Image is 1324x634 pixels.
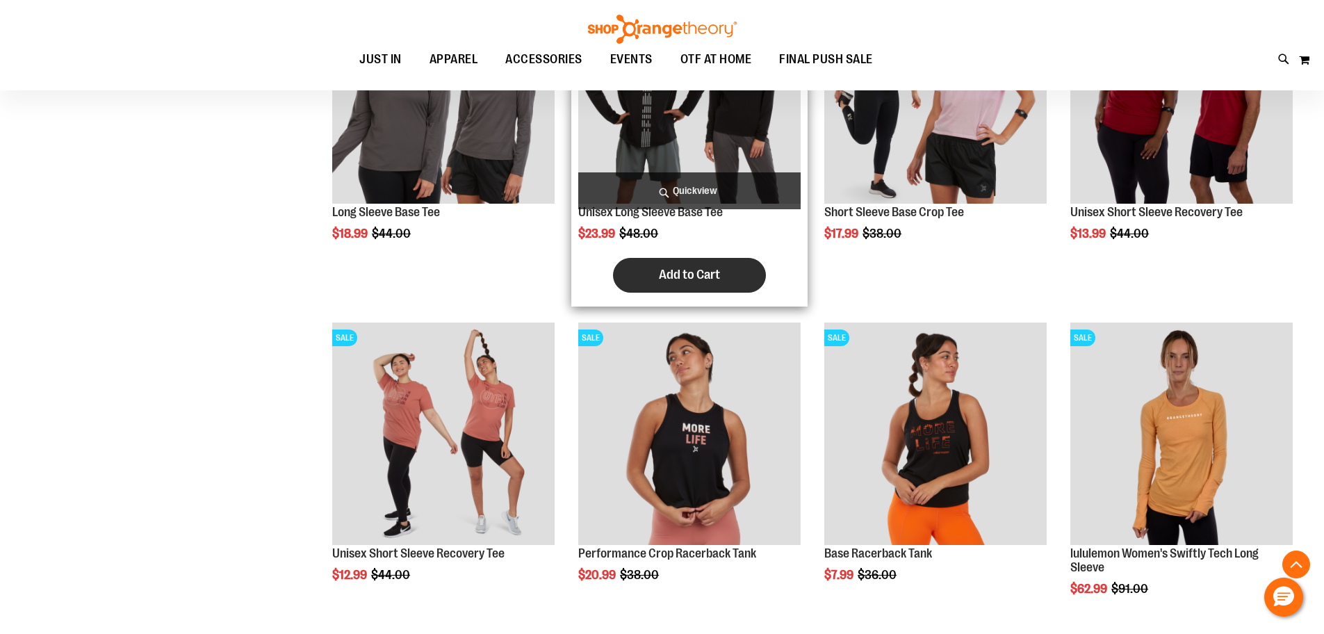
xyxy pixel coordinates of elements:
[1282,551,1310,578] button: Back To Top
[1070,582,1109,596] span: $62.99
[1063,316,1300,631] div: product
[578,546,756,560] a: Performance Crop Racerback Tank
[1070,323,1293,547] a: Product image for lululemon Swiftly Tech Long SleeveSALE
[430,44,478,75] span: APPAREL
[332,227,370,241] span: $18.99
[1070,205,1243,219] a: Unisex Short Sleeve Recovery Tee
[680,44,752,75] span: OTF AT HOME
[578,205,723,219] a: Unisex Long Sleeve Base Tee
[1264,578,1303,617] button: Hello, have a question? Let’s chat.
[332,568,369,582] span: $12.99
[332,323,555,547] a: Product image for Unisex Short Sleeve Recovery TeeSALE
[610,44,653,75] span: EVENTS
[325,316,562,617] div: product
[779,44,873,75] span: FINAL PUSH SALE
[359,44,402,75] span: JUST IN
[345,44,416,76] a: JUST IN
[824,330,849,346] span: SALE
[596,44,667,76] a: EVENTS
[1070,330,1095,346] span: SALE
[578,323,801,547] a: Product image for Performance Crop Racerback TankSALE
[824,227,860,241] span: $17.99
[1110,227,1151,241] span: $44.00
[824,568,856,582] span: $7.99
[332,330,357,346] span: SALE
[1070,323,1293,545] img: Product image for lululemon Swiftly Tech Long Sleeve
[578,330,603,346] span: SALE
[817,316,1054,617] div: product
[571,316,808,617] div: product
[578,568,618,582] span: $20.99
[586,15,739,44] img: Shop Orangetheory
[824,323,1047,547] a: Product image for Base Racerback TankSALE
[620,568,661,582] span: $38.00
[578,227,617,241] span: $23.99
[863,227,904,241] span: $38.00
[613,258,766,293] button: Add to Cart
[667,44,766,76] a: OTF AT HOME
[1070,546,1259,574] a: lululemon Women's Swiftly Tech Long Sleeve
[578,323,801,545] img: Product image for Performance Crop Racerback Tank
[765,44,887,76] a: FINAL PUSH SALE
[1111,582,1150,596] span: $91.00
[416,44,492,75] a: APPAREL
[332,546,505,560] a: Unisex Short Sleeve Recovery Tee
[491,44,596,76] a: ACCESSORIES
[371,568,412,582] span: $44.00
[619,227,660,241] span: $48.00
[332,205,440,219] a: Long Sleeve Base Tee
[824,205,964,219] a: Short Sleeve Base Crop Tee
[372,227,413,241] span: $44.00
[578,172,801,209] a: Quickview
[824,323,1047,545] img: Product image for Base Racerback Tank
[332,323,555,545] img: Product image for Unisex Short Sleeve Recovery Tee
[1070,227,1108,241] span: $13.99
[858,568,899,582] span: $36.00
[659,267,720,282] span: Add to Cart
[505,44,582,75] span: ACCESSORIES
[824,546,932,560] a: Base Racerback Tank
